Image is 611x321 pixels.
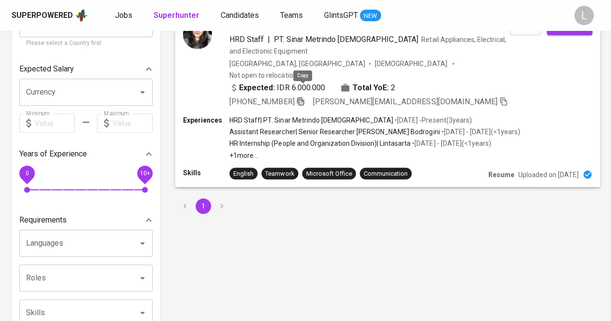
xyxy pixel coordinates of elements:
[518,169,579,179] p: Uploaded on [DATE]
[19,59,153,79] div: Expected Salary
[221,10,261,22] a: Candidates
[196,198,211,214] button: page 1
[268,33,270,45] span: |
[229,20,291,31] span: [PERSON_NAME]
[19,148,87,160] p: Years of Experience
[113,113,153,133] input: Value
[26,39,146,48] p: Please select a Country first
[12,8,88,23] a: Superpoweredapp logo
[136,306,149,320] button: Open
[19,144,153,164] div: Years of Experience
[176,198,231,214] nav: pagination navigation
[19,63,74,75] p: Expected Salary
[229,34,264,43] span: HRD Staff
[360,11,381,21] span: NEW
[35,113,75,133] input: Value
[115,11,132,20] span: Jobs
[176,13,599,187] a: [PERSON_NAME]HRD Staff|PT. Sinar Metrindo [DEMOGRAPHIC_DATA]Retail Appliances, Electrical, and El...
[280,11,303,20] span: Teams
[391,82,395,93] span: 2
[19,214,67,226] p: Requirements
[233,169,254,178] div: English
[136,85,149,99] button: Open
[229,115,393,125] p: HRD Staff | PT. Sinar Metrindo [DEMOGRAPHIC_DATA]
[229,127,440,137] p: Assistant Researcher | Senior Researcher [PERSON_NAME] Bodrogini
[221,11,259,20] span: Candidates
[324,10,381,22] a: GlintsGPT NEW
[239,82,275,93] b: Expected:
[229,70,297,80] p: Not open to relocation
[183,20,212,49] img: 074fdf7bc48e1dbcb4a784be85e2a012.jpg
[154,10,201,22] a: Superhunter
[229,139,411,148] p: HR Internship (People and Organization Division) | Lintasarta
[140,170,150,177] span: 10+
[552,22,587,33] span: Add to job
[75,8,88,23] img: app logo
[274,34,418,43] span: PT. Sinar Metrindo [DEMOGRAPHIC_DATA]
[136,237,149,250] button: Open
[364,169,408,178] div: Communication
[115,10,134,22] a: Jobs
[306,169,352,178] div: Microsoft Office
[393,115,471,125] p: • [DATE] - Present ( 3 years )
[229,35,506,55] span: Retail Appliances, Electrical, and Electronic Equipment
[183,115,229,125] p: Experiences
[136,271,149,285] button: Open
[229,82,325,93] div: IDR 6.000.000
[19,210,153,230] div: Requirements
[375,58,448,68] span: [DEMOGRAPHIC_DATA]
[510,20,541,35] button: Save
[515,22,536,33] span: Save
[229,150,520,160] p: +1 more ...
[353,82,389,93] b: Total YoE:
[229,58,365,68] div: [GEOGRAPHIC_DATA], [GEOGRAPHIC_DATA]
[12,10,73,21] div: Superpowered
[280,10,305,22] a: Teams
[411,139,491,148] p: • [DATE] - [DATE] ( <1 years )
[183,167,229,177] p: Skills
[440,127,520,137] p: • [DATE] - [DATE] ( <1 years )
[488,169,514,179] p: Resume
[154,11,199,20] b: Superhunter
[324,11,358,20] span: GlintsGPT
[25,170,28,177] span: 0
[547,20,592,35] button: Add to job
[574,6,594,25] div: L
[313,97,497,106] span: [PERSON_NAME][EMAIL_ADDRESS][DOMAIN_NAME]
[229,97,294,106] span: [PHONE_NUMBER]
[265,169,294,178] div: Teamwork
